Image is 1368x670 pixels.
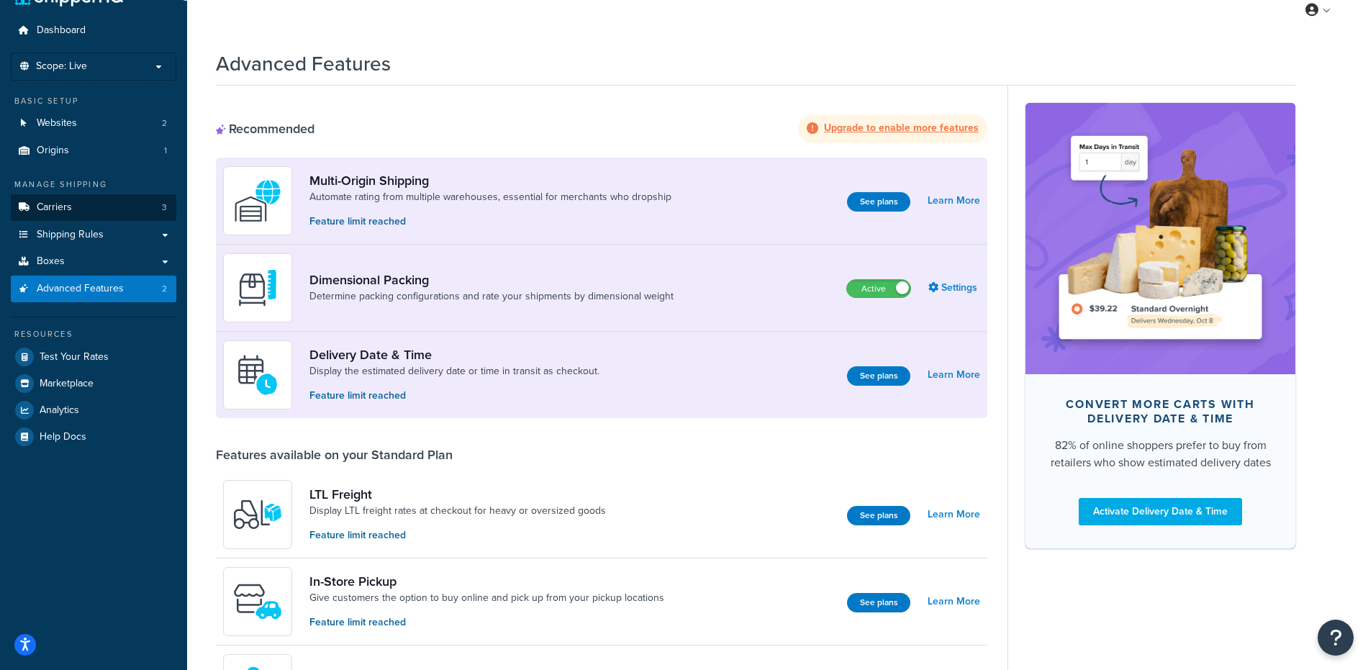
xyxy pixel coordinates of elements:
strong: Upgrade to enable more features [824,120,979,135]
a: Determine packing configurations and rate your shipments by dimensional weight [309,289,674,304]
span: Advanced Features [37,283,124,295]
div: Convert more carts with delivery date & time [1048,397,1272,426]
div: Resources [11,328,176,340]
a: Dashboard [11,17,176,44]
button: See plans [847,506,910,525]
button: See plans [847,192,910,212]
a: Learn More [928,191,980,211]
img: DTVBYsAAAAAASUVORK5CYII= [232,263,283,313]
a: Analytics [11,397,176,423]
a: Learn More [928,504,980,525]
span: Origins [37,145,69,157]
span: 1 [164,145,167,157]
a: Settings [928,278,980,298]
span: Test Your Rates [40,351,109,363]
a: Marketplace [11,371,176,397]
li: Advanced Features [11,276,176,302]
a: Shipping Rules [11,222,176,248]
a: Carriers3 [11,194,176,221]
span: Boxes [37,255,65,268]
a: Learn More [928,592,980,612]
button: See plans [847,593,910,612]
div: Features available on your Standard Plan [216,447,453,463]
div: Recommended [216,121,314,137]
img: gfkeb5ejjkALwAAAABJRU5ErkJggg== [232,350,283,400]
p: Feature limit reached [309,615,664,630]
span: Dashboard [37,24,86,37]
span: Carriers [37,202,72,214]
a: Automate rating from multiple warehouses, essential for merchants who dropship [309,190,671,204]
p: Feature limit reached [309,214,671,230]
span: Marketplace [40,378,94,390]
button: Open Resource Center [1318,620,1354,656]
a: Help Docs [11,424,176,450]
p: Feature limit reached [309,528,606,543]
span: 2 [162,283,167,295]
img: wfgcfpwTIucLEAAAAASUVORK5CYII= [232,576,283,627]
a: Display the estimated delivery date or time in transit as checkout. [309,364,599,379]
a: Display LTL freight rates at checkout for heavy or oversized goods [309,504,606,518]
p: Feature limit reached [309,388,599,404]
a: Boxes [11,248,176,275]
span: Help Docs [40,431,86,443]
span: 2 [162,117,167,130]
a: Dimensional Packing [309,272,674,288]
div: Basic Setup [11,95,176,107]
a: Give customers the option to buy online and pick up from your pickup locations [309,591,664,605]
a: Test Your Rates [11,344,176,370]
h1: Advanced Features [216,50,391,78]
a: Learn More [928,365,980,385]
div: Manage Shipping [11,178,176,191]
a: Activate Delivery Date & Time [1079,498,1242,525]
button: See plans [847,366,910,386]
a: LTL Freight [309,486,606,502]
div: 82% of online shoppers prefer to buy from retailers who show estimated delivery dates [1048,437,1272,471]
span: 3 [162,202,167,214]
label: Active [847,280,910,297]
img: y79ZsPf0fXUFUhFXDzUgf+ktZg5F2+ohG75+v3d2s1D9TjoU8PiyCIluIjV41seZevKCRuEjTPPOKHJsQcmKCXGdfprl3L4q7... [232,489,283,540]
span: Analytics [40,404,79,417]
img: WatD5o0RtDAAAAAElFTkSuQmCC [232,176,283,226]
a: In-Store Pickup [309,574,664,589]
span: Shipping Rules [37,229,104,241]
a: Websites2 [11,110,176,137]
a: Multi-Origin Shipping [309,173,671,189]
a: Delivery Date & Time [309,347,599,363]
li: Carriers [11,194,176,221]
a: Origins1 [11,137,176,164]
span: Scope: Live [36,60,87,73]
li: Websites [11,110,176,137]
a: Advanced Features2 [11,276,176,302]
img: feature-image-ddt-36eae7f7280da8017bfb280eaccd9c446f90b1fe08728e4019434db127062ab4.png [1047,125,1274,352]
span: Websites [37,117,77,130]
li: Origins [11,137,176,164]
